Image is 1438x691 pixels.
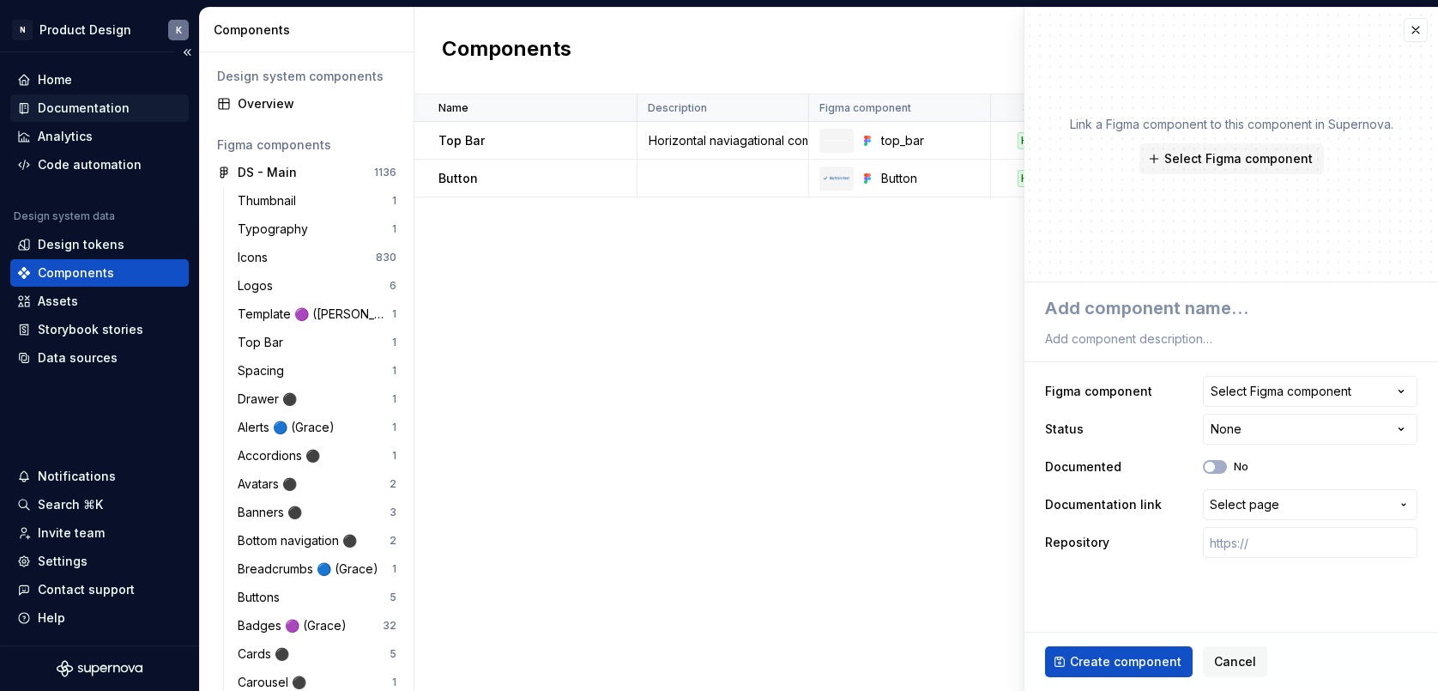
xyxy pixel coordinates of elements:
div: Design system data [14,209,115,223]
div: Drawer ⚫️ [238,391,304,408]
a: Typography1 [231,215,403,243]
button: Select page [1203,489,1417,520]
div: Cards ⚫️ [238,646,296,663]
div: 1 [392,364,396,378]
button: Notifications [10,463,189,490]
span: Select Figma component [1164,150,1313,167]
button: Help [10,604,189,632]
p: Status [1023,101,1054,115]
div: 1 [392,307,396,321]
div: top_bar [881,132,980,149]
span: Cancel [1214,653,1256,670]
a: Logos6 [231,272,403,300]
div: Overview [238,95,396,112]
div: Contact support [38,581,135,598]
div: Avatars ⚫️ [238,476,304,493]
a: Code automation [10,151,189,179]
div: Bottom navigation ⚫️ [238,532,364,549]
div: Icons [238,249,275,266]
a: Thumbnail1 [231,187,403,215]
label: No [1234,460,1248,474]
div: Alerts 🔵 (Grace) [238,419,341,436]
div: 3 [390,506,396,519]
div: 1 [392,194,396,208]
a: Spacing1 [231,357,403,385]
div: 1 [392,421,396,434]
div: Documentation [38,100,130,117]
h2: Components [442,35,571,66]
div: Carousel ⚫️ [238,674,313,691]
div: Settings [38,553,88,570]
div: Healthy [1018,132,1063,149]
div: 1 [392,392,396,406]
a: Analytics [10,123,189,150]
div: Horizontal naviagational component at the top application or webpage. [638,132,807,149]
div: 1 [392,222,396,236]
button: Select Figma component [1203,376,1417,407]
div: Spacing [238,362,291,379]
label: Figma component [1045,383,1152,400]
div: 6 [390,279,396,293]
a: Home [10,66,189,94]
a: Cards ⚫️5 [231,640,403,668]
label: Repository [1045,534,1109,551]
span: Select page [1210,496,1279,513]
a: Buttons5 [231,584,403,611]
div: Code automation [38,156,142,173]
div: Components [38,264,114,282]
a: Data sources [10,344,189,372]
div: Help [38,609,65,627]
p: Top Bar [438,132,485,149]
a: Design tokens [10,231,189,258]
a: Drawer ⚫️1 [231,385,403,413]
button: Search ⌘K [10,491,189,518]
div: Design system components [217,68,396,85]
p: Button [438,170,478,187]
div: Home [38,71,72,88]
div: Storybook stories [38,321,143,338]
img: top_bar [821,140,852,142]
p: Link a Figma component to this component in Supernova. [1070,116,1393,133]
p: Name [438,101,468,115]
label: Documentation link [1045,496,1162,513]
a: Overview [210,90,403,118]
div: 32 [383,619,396,633]
div: Healthy [1018,170,1063,187]
div: 1 [392,562,396,576]
a: DS - Main1136 [210,159,403,186]
div: Invite team [38,524,105,542]
div: 1 [392,449,396,463]
svg: Supernova Logo [57,660,142,677]
div: Accordions ⚫️ [238,447,327,464]
div: 2 [390,534,396,548]
div: Product Design [39,21,131,39]
div: Breadcrumbs 🔵 (Grace) [238,561,385,578]
div: Logos [238,277,280,294]
a: Badges 🟣 (Grace)32 [231,612,403,639]
div: Typography [238,221,315,238]
div: Badges 🟣 (Grace) [238,617,353,634]
button: Select Figma component [1139,143,1324,174]
div: 5 [390,647,396,661]
a: Breadcrumbs 🔵 (Grace)1 [231,555,403,583]
div: 5 [390,591,396,604]
div: DS - Main [238,164,297,181]
input: https:// [1203,527,1417,558]
div: 1136 [374,166,396,179]
p: Figma component [819,101,911,115]
img: Button [821,173,852,183]
label: Documented [1045,458,1121,476]
a: Template 🟣 ([PERSON_NAME])1 [231,300,403,328]
div: Thumbnail [238,192,303,209]
button: NProduct DesignK [3,11,196,48]
a: Settings [10,548,189,575]
a: Storybook stories [10,316,189,343]
a: Invite team [10,519,189,547]
div: Notifications [38,468,116,485]
a: Accordions ⚫️1 [231,442,403,470]
button: Collapse sidebar [175,40,199,64]
div: K [176,23,182,37]
span: Create component [1070,653,1181,670]
div: 2 [390,477,396,491]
